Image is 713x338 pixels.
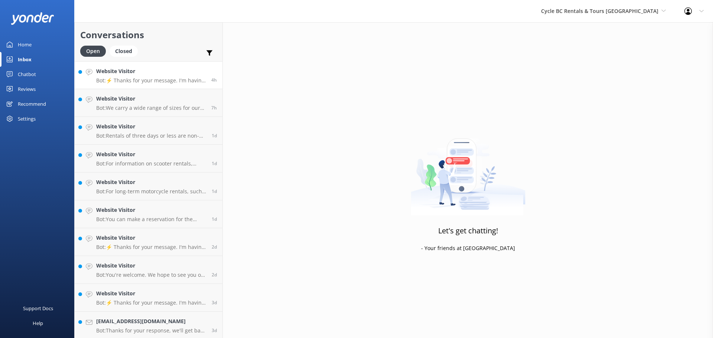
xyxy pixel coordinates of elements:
[96,327,206,334] p: Bot: Thanks for your response, we'll get back to you as soon as we can during opening hours.
[212,327,217,334] span: 08:34pm 14-Aug-2025 (UTC -07:00) America/Tijuana
[211,77,217,83] span: 01:51pm 18-Aug-2025 (UTC -07:00) America/Tijuana
[18,37,32,52] div: Home
[212,160,217,167] span: 08:16am 17-Aug-2025 (UTC -07:00) America/Tijuana
[75,228,222,256] a: Website VisitorBot:⚡ Thanks for your message. I'm having a difficult time finding the right answe...
[96,262,206,270] h4: Website Visitor
[96,77,206,84] p: Bot: ⚡ Thanks for your message. I'm having a difficult time finding the right answer for you. Ple...
[33,316,43,331] div: Help
[75,145,222,173] a: Website VisitorBot:For information on scooter rentals, including double seater scooters, please v...
[110,47,141,55] a: Closed
[541,7,658,14] span: Cycle BC Rentals & Tours [GEOGRAPHIC_DATA]
[96,216,206,223] p: Bot: You can make a reservation for the [MEDICAL_DATA] Sight VLT E-MTB through our online booking...
[75,61,222,89] a: Website VisitorBot:⚡ Thanks for your message. I'm having a difficult time finding the right answe...
[211,105,217,111] span: 10:28am 18-Aug-2025 (UTC -07:00) America/Tijuana
[75,256,222,284] a: Website VisitorBot:You're welcome. We hope to see you on a Cycle BC adventure soon!2d
[96,178,206,186] h4: Website Visitor
[75,89,222,117] a: Website VisitorBot:We carry a wide range of sizes for our bicycles. The gravel bikes range from 4...
[18,82,36,96] div: Reviews
[96,206,206,214] h4: Website Visitor
[96,317,206,325] h4: [EMAIL_ADDRESS][DOMAIN_NAME]
[18,111,36,126] div: Settings
[212,244,217,250] span: 06:31am 16-Aug-2025 (UTC -07:00) America/Tijuana
[75,200,222,228] a: Website VisitorBot:You can make a reservation for the [MEDICAL_DATA] Sight VLT E-MTB through our ...
[421,244,515,252] p: - Your friends at [GEOGRAPHIC_DATA]
[23,301,53,316] div: Support Docs
[18,67,36,82] div: Chatbot
[110,46,138,57] div: Closed
[96,105,206,111] p: Bot: We carry a wide range of sizes for our bicycles. The gravel bikes range from 49 to 61cm, and...
[96,299,206,306] p: Bot: ⚡ Thanks for your message. I'm having a difficult time finding the right answer for you. Ple...
[212,188,217,194] span: 07:06am 17-Aug-2025 (UTC -07:00) America/Tijuana
[80,28,217,42] h2: Conversations
[411,123,525,216] img: artwork of a man stealing a conversation from at giant smartphone
[96,95,206,103] h4: Website Visitor
[75,173,222,200] a: Website VisitorBot:For long-term motorcycle rentals, such as a 48-day trip, please contact Cycle ...
[96,67,206,75] h4: Website Visitor
[96,234,206,242] h4: Website Visitor
[11,12,54,24] img: yonder-white-logo.png
[212,272,217,278] span: 10:57pm 15-Aug-2025 (UTC -07:00) America/Tijuana
[212,132,217,139] span: 08:58am 17-Aug-2025 (UTC -07:00) America/Tijuana
[75,284,222,312] a: Website VisitorBot:⚡ Thanks for your message. I'm having a difficult time finding the right answe...
[80,47,110,55] a: Open
[96,150,206,158] h4: Website Visitor
[438,225,498,237] h3: Let's get chatting!
[75,117,222,145] a: Website VisitorBot:Rentals of three days or less are non-refundable and can only be made [DATE] o...
[80,46,106,57] div: Open
[96,160,206,167] p: Bot: For information on scooter rentals, including double seater scooters, please visit [URL][DOM...
[18,52,32,67] div: Inbox
[212,299,217,306] span: 10:12am 15-Aug-2025 (UTC -07:00) America/Tijuana
[96,289,206,298] h4: Website Visitor
[96,122,206,131] h4: Website Visitor
[212,216,217,222] span: 02:58am 17-Aug-2025 (UTC -07:00) America/Tijuana
[96,272,206,278] p: Bot: You're welcome. We hope to see you on a Cycle BC adventure soon!
[96,132,206,139] p: Bot: Rentals of three days or less are non-refundable and can only be made [DATE] of the rental d...
[96,188,206,195] p: Bot: For long-term motorcycle rentals, such as a 48-day trip, please contact Cycle BC directly at...
[96,244,206,250] p: Bot: ⚡ Thanks for your message. I'm having a difficult time finding the right answer for you. Ple...
[18,96,46,111] div: Recommend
